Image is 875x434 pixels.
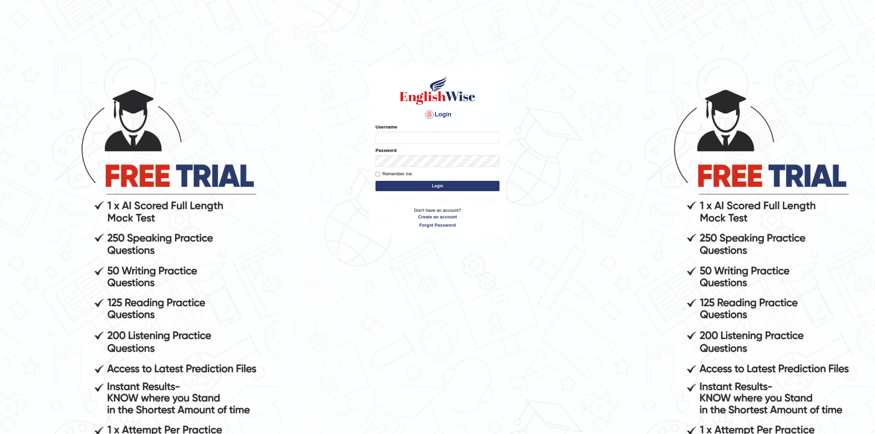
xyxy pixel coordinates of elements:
h4: Login [375,109,500,120]
button: Login [375,181,500,191]
label: Username [375,124,397,130]
label: Password [375,147,397,154]
label: Remember me [375,170,412,177]
img: Logo of English Wise sign in for intelligent practice with AI [398,75,477,106]
a: Create an account [375,214,500,220]
p: Don't have an account? [375,207,500,228]
a: Forgot Password [375,222,500,228]
input: Remember me [375,172,380,176]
